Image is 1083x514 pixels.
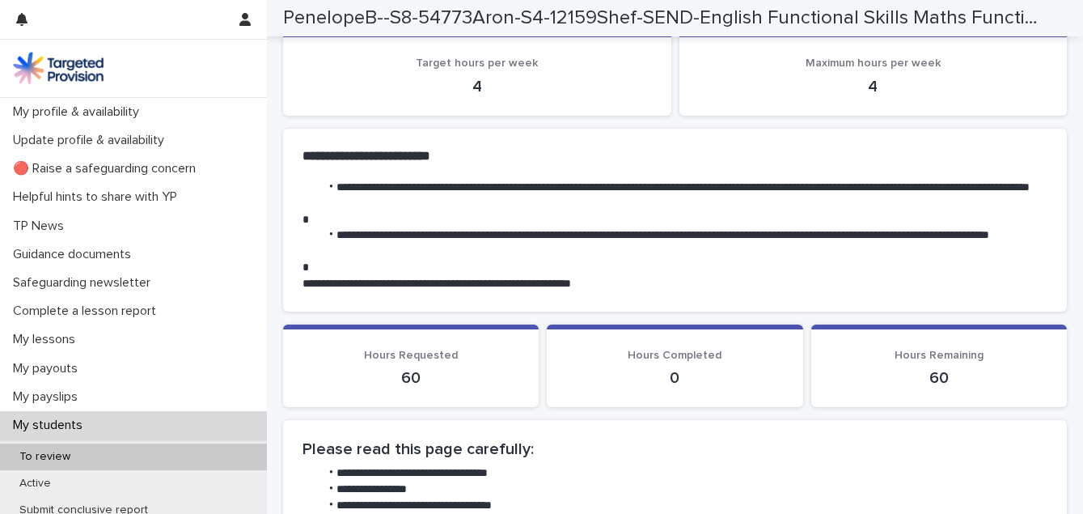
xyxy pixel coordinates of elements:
[6,418,95,433] p: My students
[364,350,458,361] span: Hours Requested
[6,304,169,319] p: Complete a lesson report
[416,57,538,69] span: Target hours per week
[699,77,1048,96] p: 4
[6,104,152,120] p: My profile & availability
[566,368,783,388] p: 0
[6,161,209,176] p: 🔴 Raise a safeguarding concern
[302,77,652,96] p: 4
[13,52,104,84] img: M5nRWzHhSzIhMunXDL62
[831,368,1047,388] p: 60
[6,332,88,347] p: My lessons
[302,368,519,388] p: 60
[628,350,721,361] span: Hours Completed
[6,189,190,205] p: Helpful hints to share with YP
[6,219,77,234] p: TP News
[6,361,91,376] p: My payouts
[6,450,83,464] p: To review
[895,350,984,361] span: Hours Remaining
[806,57,941,69] span: Maximum hours per week
[6,247,144,262] p: Guidance documents
[283,6,1048,30] h2: PenelopeB--S8-54773Aron-S4-12159Shef-SEND-English Functional Skills Maths Functional Skills Engli...
[6,477,64,491] p: Active
[302,440,1047,459] h2: Please read this page carefully:
[6,133,177,148] p: Update profile & availability
[6,389,91,405] p: My payslips
[6,275,163,291] p: Safeguarding newsletter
